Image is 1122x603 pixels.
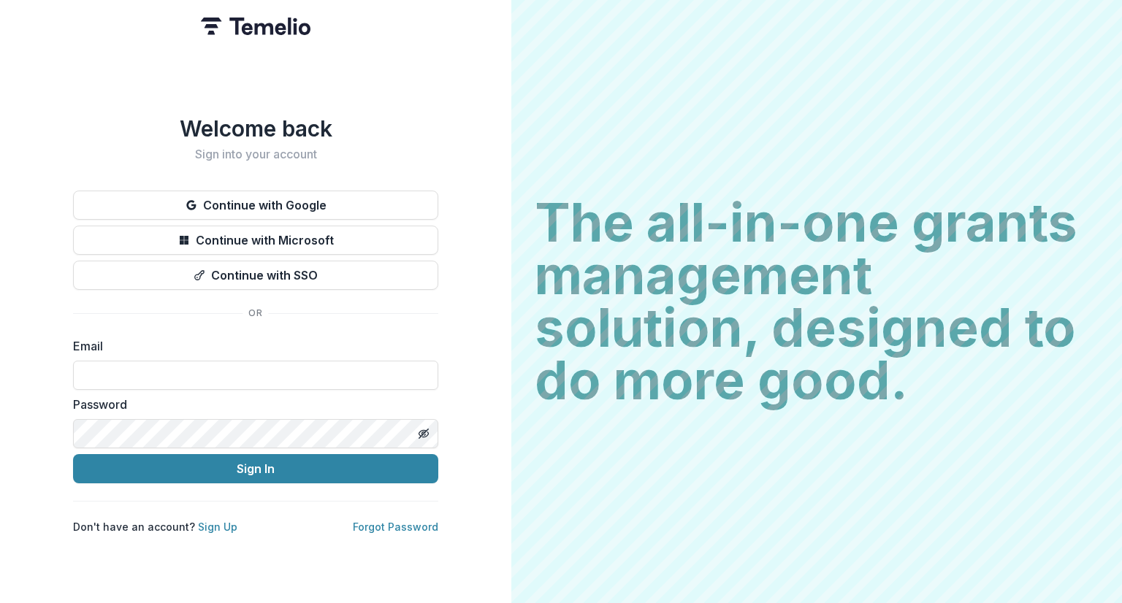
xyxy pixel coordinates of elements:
a: Sign Up [198,521,237,533]
button: Toggle password visibility [412,422,435,445]
h2: Sign into your account [73,147,438,161]
button: Continue with Google [73,191,438,220]
button: Sign In [73,454,438,483]
h1: Welcome back [73,115,438,142]
button: Continue with SSO [73,261,438,290]
img: Temelio [201,18,310,35]
p: Don't have an account? [73,519,237,534]
label: Password [73,396,430,413]
a: Forgot Password [353,521,438,533]
label: Email [73,337,430,355]
button: Continue with Microsoft [73,226,438,255]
